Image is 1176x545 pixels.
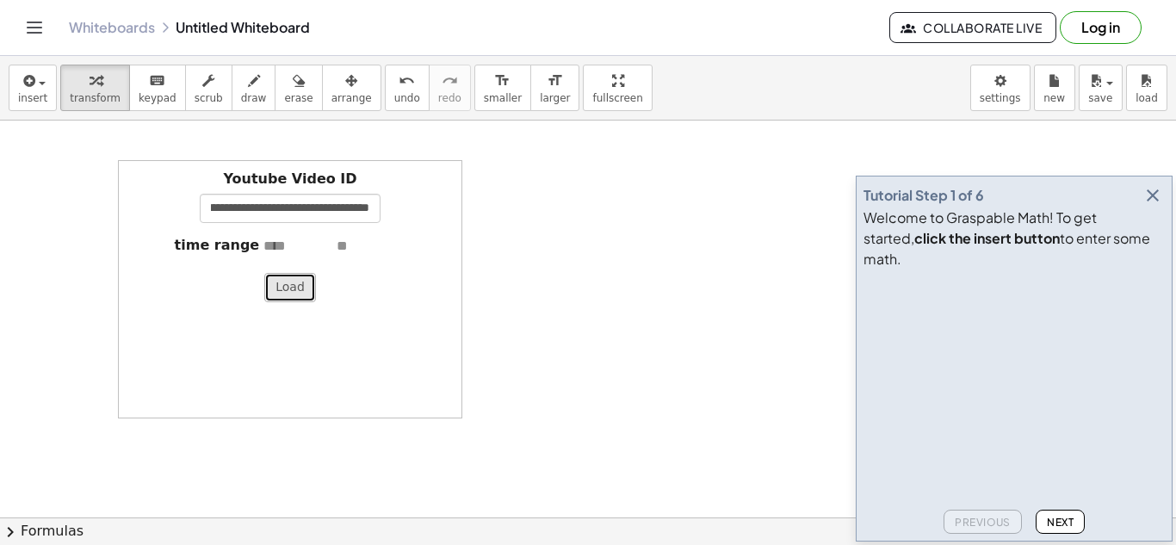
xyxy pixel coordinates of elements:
button: insert [9,65,57,111]
button: settings [970,65,1031,111]
span: draw [241,92,267,104]
a: Whiteboards [69,19,155,36]
span: erase [284,92,313,104]
button: redoredo [429,65,471,111]
span: undo [394,92,420,104]
button: format_sizelarger [530,65,579,111]
span: Collaborate Live [904,20,1042,35]
i: undo [399,71,415,91]
span: settings [980,92,1021,104]
i: keyboard [149,71,165,91]
button: format_sizesmaller [474,65,531,111]
span: insert [18,92,47,104]
span: smaller [484,92,522,104]
button: save [1079,65,1123,111]
span: arrange [331,92,372,104]
i: format_size [494,71,511,91]
button: Log in [1060,11,1142,44]
label: Youtube Video ID [223,170,356,189]
span: keypad [139,92,176,104]
button: scrub [185,65,232,111]
b: click the insert button [914,229,1060,247]
div: Tutorial Step 1 of 6 [863,185,984,206]
button: Next [1036,510,1085,534]
button: fullscreen [583,65,652,111]
i: redo [442,71,458,91]
button: new [1034,65,1075,111]
span: fullscreen [592,92,642,104]
button: Collaborate Live [889,12,1056,43]
div: Welcome to Graspable Math! To get started, to enter some math. [863,207,1165,269]
button: load [1126,65,1167,111]
span: transform [70,92,121,104]
span: larger [540,92,570,104]
button: undoundo [385,65,430,111]
button: keyboardkeypad [129,65,186,111]
i: format_size [547,71,563,91]
span: new [1043,92,1065,104]
span: scrub [195,92,223,104]
button: arrange [322,65,381,111]
label: time range [175,236,260,256]
span: load [1136,92,1158,104]
button: draw [232,65,276,111]
span: Next [1047,516,1074,529]
span: redo [438,92,461,104]
span: save [1088,92,1112,104]
button: Toggle navigation [21,14,48,41]
button: erase [275,65,322,111]
button: Load [264,273,316,302]
button: transform [60,65,130,111]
